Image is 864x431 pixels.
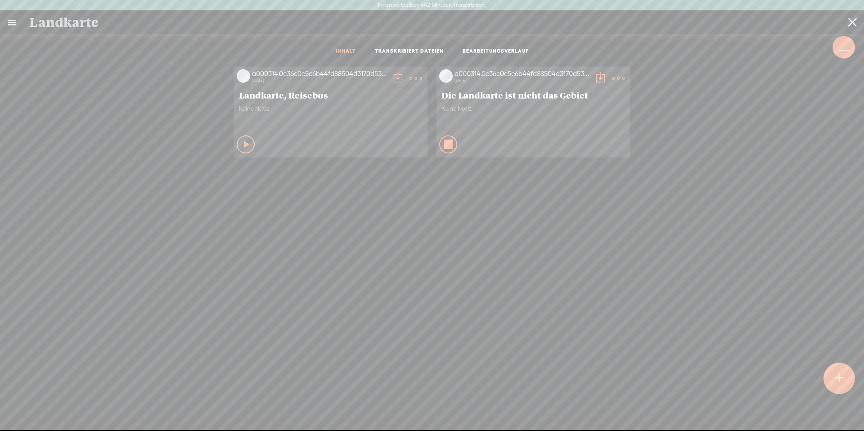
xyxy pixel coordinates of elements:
img: videoLoading.png [439,69,453,83]
font: BEARBEITUNGSVERLAUF [463,48,529,54]
img: videoLoading.png [237,69,250,83]
font: Die Landkarte ist nicht das Gebiet [441,89,588,101]
font: Landkarte, Reisebus [239,89,328,101]
font: a000314.0e36c0e5e6b44fd88504d3170d531385.1137 [454,70,609,77]
a: TRANSKRIBIERT DATEIEN [375,48,444,55]
a: BEARBEITUNGSVERLAUF [463,48,529,55]
font: Keine Notiz [239,105,269,112]
a: INHALT [336,48,356,55]
font: a000314.0e36c0e5e6b44fd88504d3170d531385.1137 [252,70,407,77]
font: Keine Notiz [441,105,472,112]
font: TRANSKRIBIERT DATEIEN [375,48,444,54]
font: Ihnen verbleiben 442 Minuten Transkription. [378,2,486,8]
font: [DATE] [454,78,467,83]
font: [DATE] [252,78,264,83]
font: INHALT [336,48,356,54]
